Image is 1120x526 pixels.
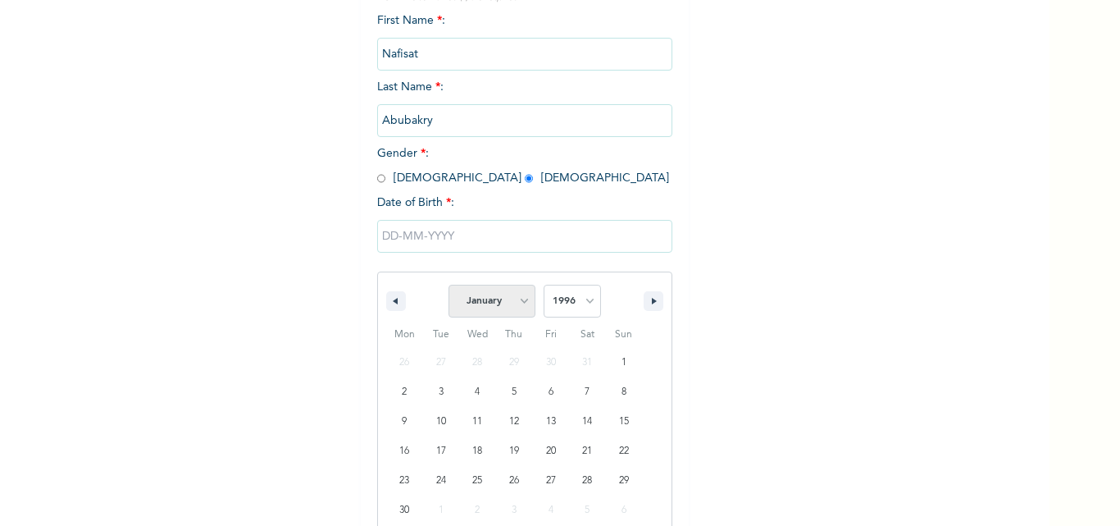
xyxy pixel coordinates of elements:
input: DD-MM-YYYY [377,220,672,253]
button: 15 [605,407,642,437]
span: 27 [546,466,556,496]
span: 15 [619,407,629,437]
span: 19 [509,437,519,466]
span: 26 [509,466,519,496]
button: 10 [423,407,460,437]
span: 12 [509,407,519,437]
button: 20 [532,437,569,466]
button: 4 [459,377,496,407]
button: 28 [569,466,606,496]
button: 24 [423,466,460,496]
span: 5 [512,377,517,407]
span: 24 [436,466,446,496]
span: 4 [475,377,480,407]
button: 25 [459,466,496,496]
span: 16 [399,437,409,466]
button: 8 [605,377,642,407]
button: 19 [496,437,533,466]
span: Thu [496,322,533,348]
button: 1 [605,348,642,377]
span: 25 [472,466,482,496]
button: 12 [496,407,533,437]
button: 16 [386,437,423,466]
span: 13 [546,407,556,437]
input: Enter your first name [377,38,672,71]
button: 3 [423,377,460,407]
span: Mon [386,322,423,348]
button: 2 [386,377,423,407]
button: 18 [459,437,496,466]
span: Date of Birth : [377,194,454,212]
span: First Name : [377,15,672,60]
span: 21 [582,437,592,466]
span: Wed [459,322,496,348]
button: 11 [459,407,496,437]
span: 7 [585,377,590,407]
button: 21 [569,437,606,466]
span: Gender : [DEMOGRAPHIC_DATA] [DEMOGRAPHIC_DATA] [377,148,669,184]
button: 27 [532,466,569,496]
span: 14 [582,407,592,437]
span: Last Name : [377,81,672,126]
button: 23 [386,466,423,496]
span: 10 [436,407,446,437]
span: 2 [402,377,407,407]
button: 7 [569,377,606,407]
button: 5 [496,377,533,407]
span: 22 [619,437,629,466]
span: Sun [605,322,642,348]
span: 30 [399,496,409,525]
span: Tue [423,322,460,348]
button: 17 [423,437,460,466]
span: 11 [472,407,482,437]
span: 28 [582,466,592,496]
span: 23 [399,466,409,496]
span: Sat [569,322,606,348]
button: 6 [532,377,569,407]
span: 3 [439,377,444,407]
span: 20 [546,437,556,466]
span: Fri [532,322,569,348]
span: 18 [472,437,482,466]
span: 8 [621,377,626,407]
span: 6 [549,377,553,407]
button: 26 [496,466,533,496]
button: 13 [532,407,569,437]
button: 9 [386,407,423,437]
button: 22 [605,437,642,466]
button: 30 [386,496,423,525]
button: 29 [605,466,642,496]
span: 17 [436,437,446,466]
button: 14 [569,407,606,437]
input: Enter your last name [377,104,672,137]
span: 1 [621,348,626,377]
span: 9 [402,407,407,437]
span: 29 [619,466,629,496]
